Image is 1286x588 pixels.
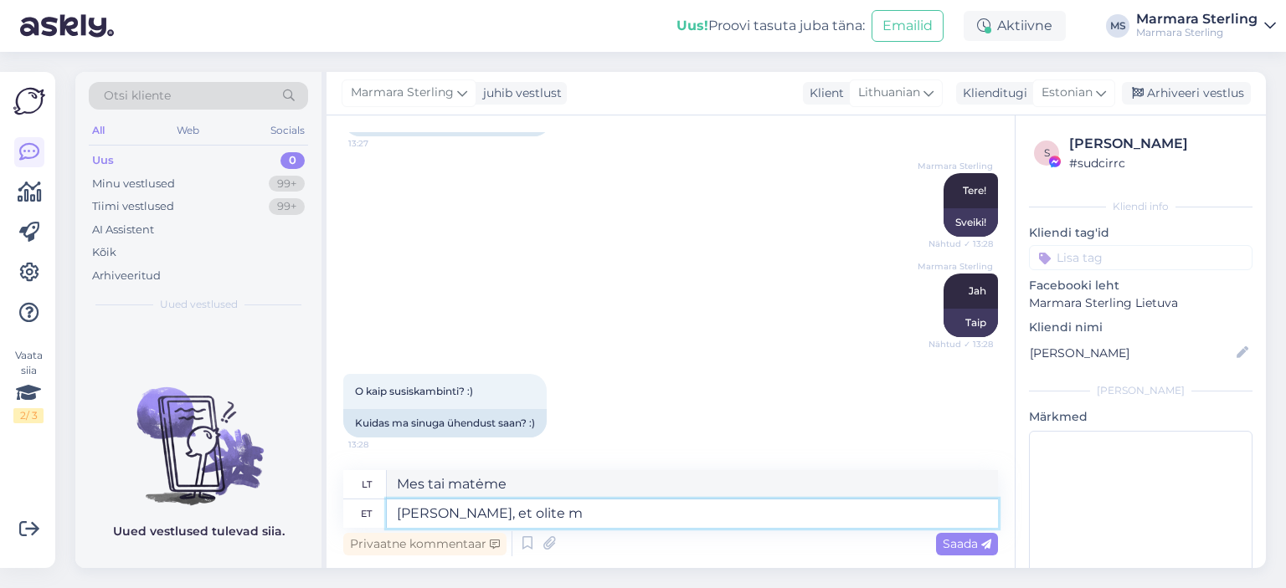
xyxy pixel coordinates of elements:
[1136,13,1258,26] div: Marmara Sterling
[918,160,993,172] span: Marmara Sterling
[343,409,547,437] div: Kuidas ma sinuga ühendust saan? :)
[1106,14,1129,38] div: MS
[267,120,308,141] div: Socials
[362,470,372,499] div: lt
[13,408,44,423] div: 2 / 3
[943,536,991,551] span: Saada
[918,260,993,273] span: Marmara Sterling
[1122,82,1251,105] div: Arhiveeri vestlus
[361,499,372,528] div: et
[348,137,411,150] span: 13:27
[92,244,116,261] div: Kõik
[956,84,1027,102] div: Klienditugi
[269,176,305,192] div: 99+
[964,11,1066,41] div: Aktiivne
[13,348,44,423] div: Vaata siia
[928,238,993,250] span: Nähtud ✓ 13:28
[92,152,114,169] div: Uus
[173,120,203,141] div: Web
[944,309,998,337] div: Taip
[92,176,175,192] div: Minu vestlused
[1030,344,1233,362] input: Lisa nimi
[1044,146,1050,159] span: s
[1029,277,1253,294] p: Facebooki leht
[676,16,865,36] div: Proovi tasuta juba täna:
[1029,199,1253,214] div: Kliendi info
[1029,383,1253,398] div: [PERSON_NAME]
[104,87,171,105] span: Otsi kliente
[92,268,161,284] div: Arhiveeritud
[89,120,108,141] div: All
[269,198,305,215] div: 99+
[676,18,708,33] b: Uus!
[476,84,562,102] div: juhib vestlust
[280,152,305,169] div: 0
[75,357,321,508] img: No chats
[969,284,986,297] span: Jah
[872,10,944,42] button: Emailid
[928,338,993,350] span: Nähtud ✓ 13:28
[13,85,45,117] img: Askly Logo
[387,499,998,528] textarea: [PERSON_NAME], et olite
[355,385,473,397] span: O kaip susiskambinti? :)
[113,523,285,540] p: Uued vestlused tulevad siia.
[1136,13,1276,39] a: Marmara SterlingMarmara Sterling
[1069,134,1247,154] div: [PERSON_NAME]
[963,184,986,197] span: Tere!
[858,84,920,102] span: Lithuanian
[92,222,154,238] div: AI Assistent
[92,198,174,215] div: Tiimi vestlused
[1029,224,1253,242] p: Kliendi tag'id
[160,297,238,312] span: Uued vestlused
[1069,154,1247,172] div: # sudcirrc
[348,438,411,451] span: 13:28
[1029,245,1253,270] input: Lisa tag
[803,84,844,102] div: Klient
[1029,408,1253,426] p: Märkmed
[944,208,998,237] div: Sveiki!
[1136,26,1258,39] div: Marmara Sterling
[351,84,454,102] span: Marmara Sterling
[343,533,507,555] div: Privaatne kommentaar
[387,470,998,499] textarea: Mes tai matėme
[1042,84,1093,102] span: Estonian
[1029,294,1253,312] p: Marmara Sterling Lietuva
[1029,319,1253,336] p: Kliendi nimi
